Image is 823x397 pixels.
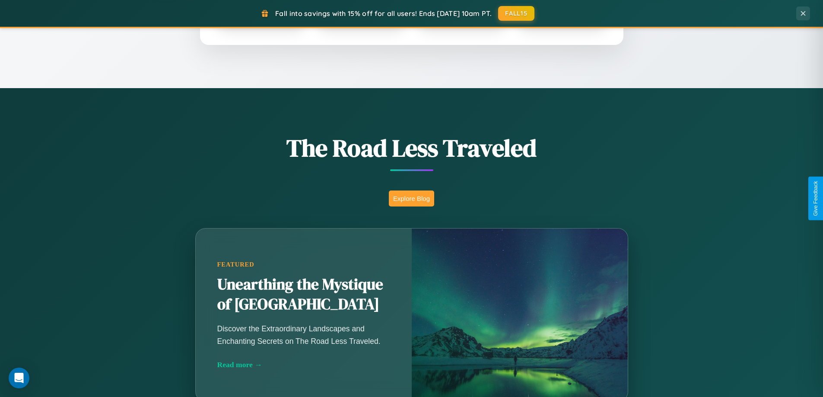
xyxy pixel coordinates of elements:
div: Open Intercom Messenger [9,368,29,388]
span: Fall into savings with 15% off for all users! Ends [DATE] 10am PT. [275,9,492,18]
h1: The Road Less Traveled [153,131,671,165]
button: FALL15 [498,6,534,21]
button: Explore Blog [389,191,434,206]
div: Give Feedback [813,181,819,216]
p: Discover the Extraordinary Landscapes and Enchanting Secrets on The Road Less Traveled. [217,323,390,347]
div: Read more → [217,360,390,369]
div: Featured [217,261,390,268]
h2: Unearthing the Mystique of [GEOGRAPHIC_DATA] [217,275,390,314]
